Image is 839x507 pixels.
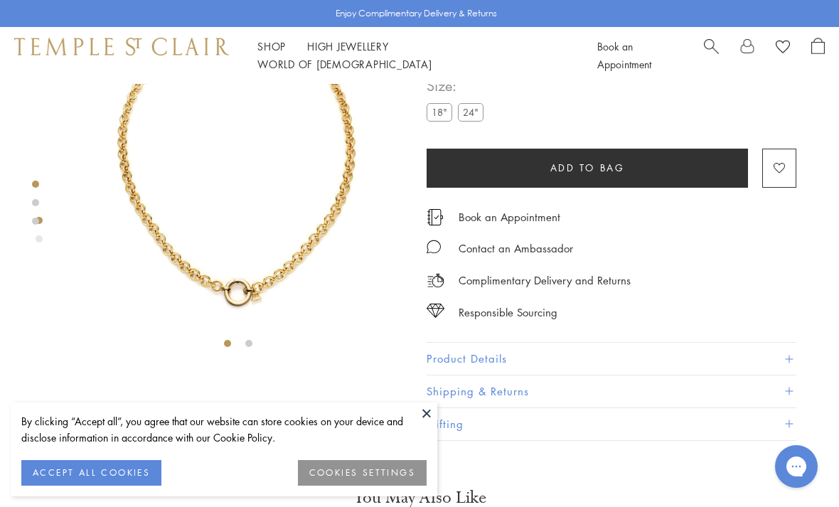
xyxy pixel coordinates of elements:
[427,304,444,318] img: icon_sourcing.svg
[427,103,452,121] label: 18"
[307,39,389,53] a: High JewelleryHigh Jewellery
[811,38,825,73] a: Open Shopping Bag
[21,413,427,446] div: By clicking “Accept all”, you agree that our website can store cookies on your device and disclos...
[597,39,651,71] a: Book an Appointment
[550,160,625,176] span: Add to bag
[427,343,796,375] button: Product Details
[459,240,573,257] div: Contact an Ambassador
[768,440,825,493] iframe: Gorgias live chat messenger
[14,38,229,55] img: Temple St. Clair
[427,74,489,97] span: Size:
[257,39,286,53] a: ShopShop
[427,149,748,188] button: Add to bag
[36,213,43,254] div: Product gallery navigation
[459,209,560,225] a: Book an Appointment
[257,57,432,71] a: World of [DEMOGRAPHIC_DATA]World of [DEMOGRAPHIC_DATA]
[427,375,796,407] button: Shipping & Returns
[298,460,427,486] button: COOKIES SETTINGS
[257,38,565,73] nav: Main navigation
[427,240,441,254] img: MessageIcon-01_2.svg
[427,408,796,440] button: Gifting
[459,272,631,289] p: Complimentary Delivery and Returns
[336,6,497,21] p: Enjoy Complimentary Delivery & Returns
[21,460,161,486] button: ACCEPT ALL COOKIES
[427,209,444,225] img: icon_appointment.svg
[458,103,483,121] label: 24"
[704,38,719,73] a: Search
[427,272,444,289] img: icon_delivery.svg
[459,304,557,321] div: Responsible Sourcing
[776,38,790,59] a: View Wishlist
